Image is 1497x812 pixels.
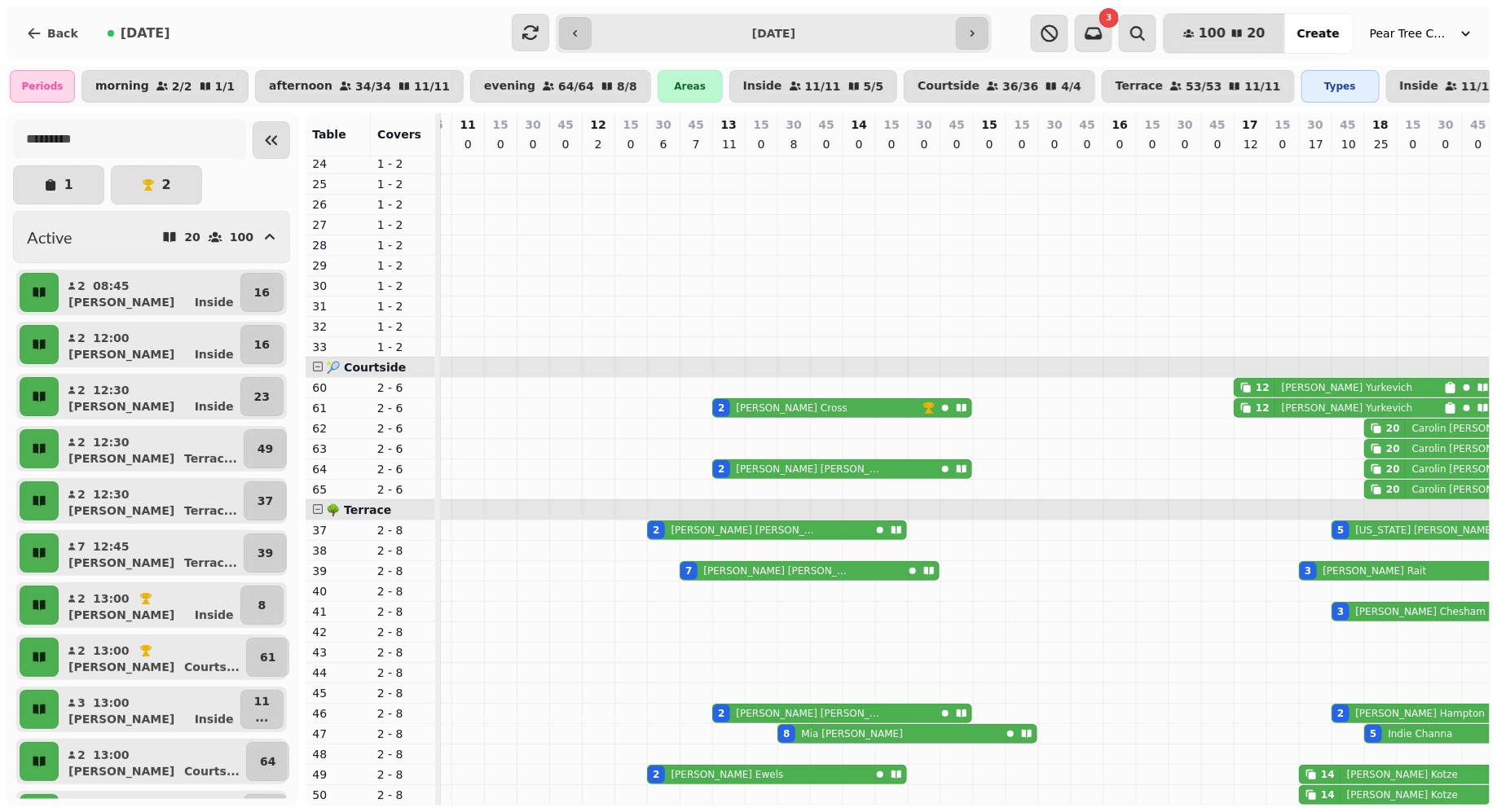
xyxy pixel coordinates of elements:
[377,128,421,141] span: Covers
[1337,605,1344,618] div: 3
[312,237,364,253] p: 28
[121,27,170,40] span: [DATE]
[689,136,702,152] p: 7
[671,768,784,781] p: [PERSON_NAME] Ewels
[1015,136,1028,152] p: 0
[195,711,234,727] p: Inside
[253,121,290,159] button: Collapse sidebar
[526,116,541,133] p: 30
[93,643,130,659] p: 13:00
[195,346,234,362] p: Inside
[62,638,243,677] button: 213:00[PERSON_NAME]Courts...
[1178,116,1193,133] p: 30
[258,441,273,457] p: 49
[864,81,884,92] p: 5 / 5
[68,711,174,727] p: [PERSON_NAME]
[1323,564,1427,577] p: [PERSON_NAME] Rait
[1210,116,1226,133] p: 45
[718,463,724,476] div: 2
[1186,81,1222,92] p: 53 / 53
[258,545,273,561] p: 39
[68,763,174,779] p: [PERSON_NAME]
[617,81,637,92] p: 8 / 8
[1406,116,1421,133] p: 15
[62,429,240,468] button: 212:30[PERSON_NAME]Terrac...
[950,136,963,152] p: 0
[77,486,86,503] p: 2
[558,116,574,133] p: 45
[246,742,289,781] button: 64
[1386,483,1400,496] div: 20
[1373,116,1389,133] p: 18
[77,382,86,398] p: 2
[718,707,724,720] div: 2
[1081,136,1094,152] p: 0
[77,643,86,659] p: 2
[1347,788,1459,801] p: [PERSON_NAME] Kotze
[377,746,429,762] p: 2 - 8
[1282,381,1413,394] p: [PERSON_NAME] Yurkevich
[27,226,72,248] h2: Active
[93,695,130,711] p: 13:00
[312,787,364,803] p: 50
[62,690,237,729] button: 313:00[PERSON_NAME]Inside
[1439,136,1452,152] p: 0
[269,80,332,93] p: afternoon
[737,402,848,415] p: [PERSON_NAME] Cross
[93,538,130,555] p: 12:45
[917,116,932,133] p: 30
[1386,422,1400,435] div: 20
[737,463,886,476] p: [PERSON_NAME] [PERSON_NAME]
[377,604,429,620] p: 2 - 8
[77,695,86,711] p: 3
[312,644,364,661] p: 43
[1461,81,1497,92] p: 11 / 11
[904,70,1095,103] button: Courtside36/364/4
[1347,768,1459,781] p: [PERSON_NAME] Kotze
[1146,136,1159,152] p: 0
[312,278,364,294] p: 30
[184,450,237,467] p: Terrac ...
[377,522,429,538] p: 2 - 8
[260,753,275,770] p: 64
[1244,136,1257,152] p: 12
[1276,136,1289,152] p: 0
[1337,524,1344,537] div: 5
[1370,25,1451,42] span: Pear Tree Cafe ([GEOGRAPHIC_DATA])
[1370,727,1376,740] div: 5
[721,116,737,133] p: 13
[312,624,364,640] p: 42
[1321,788,1335,801] div: 14
[312,461,364,477] p: 64
[1145,116,1160,133] p: 15
[93,747,130,763] p: 13:00
[62,325,237,364] button: 212:00[PERSON_NAME]Inside
[312,400,364,416] p: 61
[240,690,284,729] button: 11...
[624,136,637,152] p: 0
[312,217,364,233] p: 27
[1407,136,1420,152] p: 0
[47,28,78,39] span: Back
[377,787,429,803] p: 2 - 8
[559,136,572,152] p: 0
[754,116,769,133] p: 15
[653,768,659,781] div: 2
[783,727,790,740] div: 8
[1360,19,1484,48] button: Pear Tree Cafe ([GEOGRAPHIC_DATA])
[312,156,364,172] p: 24
[658,70,723,103] div: Areas
[10,70,75,103] div: Periods
[77,538,86,555] p: 7
[1309,136,1322,152] p: 17
[1107,14,1112,22] span: 3
[1321,768,1335,781] div: 14
[460,116,476,133] p: 11
[230,231,253,243] p: 100
[377,196,429,213] p: 1 - 2
[258,597,266,613] p: 8
[852,136,865,152] p: 0
[68,503,174,519] p: [PERSON_NAME]
[802,727,904,740] p: Mia [PERSON_NAME]
[484,80,535,93] p: evening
